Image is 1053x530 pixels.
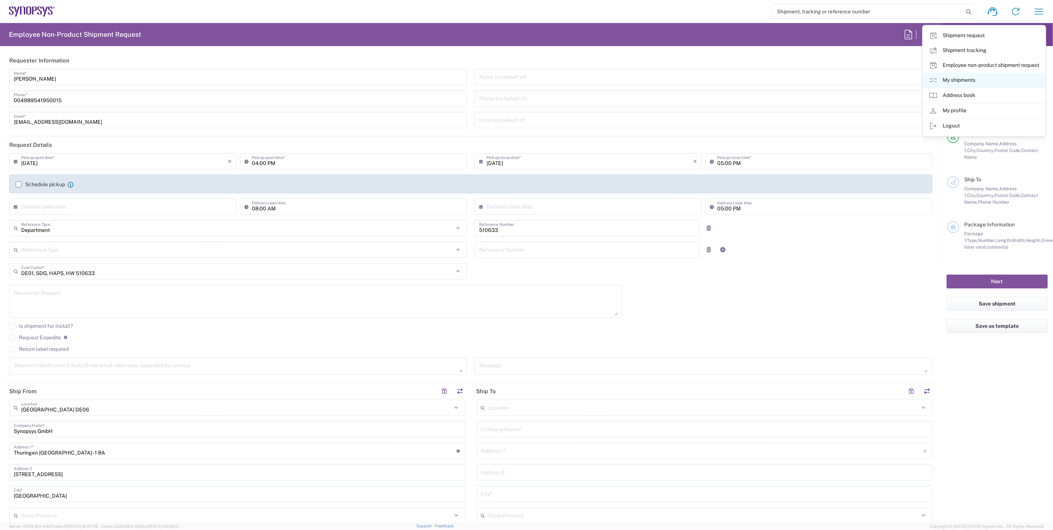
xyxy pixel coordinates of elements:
h2: Ship To [477,388,496,395]
h2: Requester Information [9,57,69,64]
label: Request Expedite [9,335,61,340]
span: Width, [1012,237,1026,243]
span: Number, [978,237,996,243]
span: Copyright © [DATE]-[DATE] Agistix Inc., All Rights Reserved [930,523,1044,530]
span: Country, [976,193,994,198]
a: Employee non-product shipment request [923,58,1046,73]
a: Feedback [435,524,454,528]
i: × [228,155,232,167]
h2: Employee Non-Product Shipment Request [9,30,141,39]
a: Logout [923,119,1046,133]
span: Type, [967,237,978,243]
span: Postal Code, [994,148,1021,153]
span: Country, [976,148,994,153]
label: Return label required [9,346,69,352]
a: Remove Reference [703,223,714,233]
a: My profile [923,103,1046,118]
span: Server: 2025.19.0-d447cefac8f [9,524,98,529]
span: Client: 2025.19.0-129fbcf [101,524,179,529]
span: Phone Number [978,199,1010,205]
span: Ship To [964,177,981,182]
a: Shipment tracking [923,43,1046,58]
label: Schedule pickup [16,181,65,187]
span: [DATE] 10:47:06 [68,524,98,529]
h2: Request Details [9,141,52,149]
input: Shipment, tracking or reference number [771,4,964,19]
span: Package Information [964,222,1015,227]
a: Shipment request [923,28,1046,43]
span: Length, [996,237,1012,243]
a: Support [416,524,435,528]
span: City, [967,193,976,198]
label: Is shipment for Install? [9,323,73,329]
span: Package 1: [964,231,983,243]
i: × [693,155,697,167]
button: Save as template [947,319,1048,333]
span: Height, [1026,237,1041,243]
button: Save shipment [947,297,1048,311]
h2: Ship From [9,388,36,395]
a: Remove Reference [703,245,714,255]
a: My shipments [923,73,1046,88]
span: Company Name, [964,141,999,146]
span: [DATE] 09:39:01 [149,524,179,529]
button: Next [947,275,1048,288]
span: City, [967,148,976,153]
span: Postal Code, [994,193,1021,198]
a: Address book [923,88,1046,103]
a: Add Reference [718,245,728,255]
span: Company Name, [964,186,999,191]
